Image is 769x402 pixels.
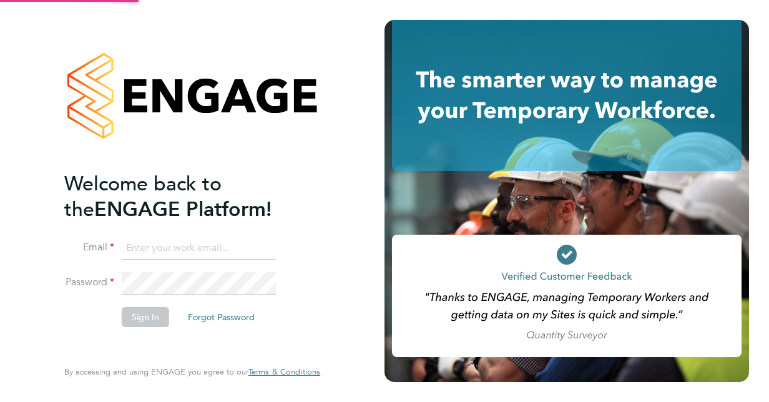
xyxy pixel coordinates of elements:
[64,241,114,254] label: Email
[122,307,169,327] button: Sign In
[122,237,276,260] input: Enter your work email...
[64,171,308,222] h2: ENGAGE Platform!
[64,366,320,377] span: By accessing and using ENGAGE you agree to our
[64,276,114,289] label: Password
[64,172,222,222] span: Welcome back to the
[248,367,320,377] a: Terms & Conditions
[248,366,320,377] span: Terms & Conditions
[178,307,265,327] button: Forgot Password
